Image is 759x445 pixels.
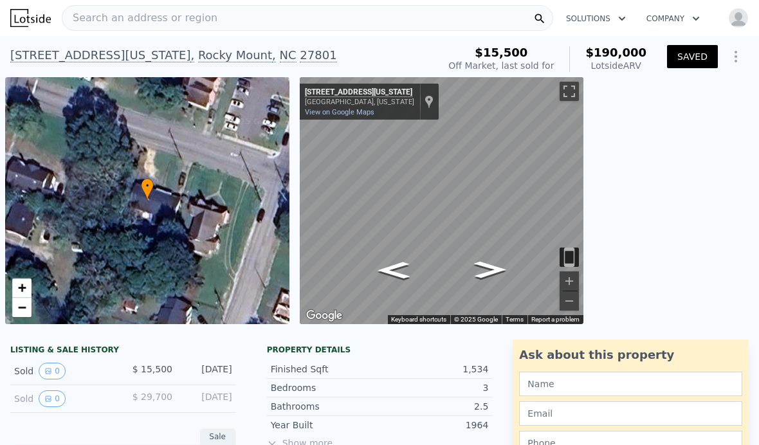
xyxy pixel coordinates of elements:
[200,428,236,445] div: Sale
[531,316,580,323] a: Report a problem
[585,46,646,59] span: $190,000
[519,346,742,364] div: Ask about this property
[141,180,154,192] span: •
[585,59,646,72] div: Lotside ARV
[448,59,554,72] div: Off Market, last sold for
[425,95,434,109] a: Show location on map
[39,363,66,379] button: View historical data
[183,390,232,407] div: [DATE]
[519,401,742,426] input: Email
[391,315,446,324] button: Keyboard shortcuts
[519,372,742,396] input: Name
[305,108,374,116] a: View on Google Maps
[18,299,26,315] span: −
[556,7,636,30] button: Solutions
[133,364,172,374] span: $ 15,500
[460,257,519,282] path: Go West, E Virginia St
[379,363,488,376] div: 1,534
[271,381,379,394] div: Bedrooms
[271,400,379,413] div: Bathrooms
[379,419,488,431] div: 1964
[379,381,488,394] div: 3
[379,400,488,413] div: 2.5
[10,9,51,27] img: Lotside
[723,44,749,69] button: Show Options
[560,82,579,101] button: Toggle fullscreen view
[133,392,172,402] span: $ 29,700
[39,390,66,407] button: View historical data
[12,278,32,298] a: Zoom in
[506,316,524,323] a: Terms (opens in new tab)
[18,280,26,296] span: +
[12,298,32,317] a: Zoom out
[10,345,236,358] div: LISTING & SALE HISTORY
[560,248,579,267] button: Toggle motion tracking
[728,8,749,28] img: avatar
[14,390,113,407] div: Sold
[14,363,113,379] div: Sold
[454,316,498,323] span: © 2025 Google
[636,7,710,30] button: Company
[364,258,423,283] path: Go East, E Virginia St
[560,291,579,311] button: Zoom out
[475,46,527,59] span: $15,500
[271,363,379,376] div: Finished Sqft
[667,45,718,68] button: SAVED
[62,10,217,26] span: Search an address or region
[560,271,579,291] button: Zoom in
[300,77,584,324] div: Map
[303,307,345,324] a: Open this area in Google Maps (opens a new window)
[141,178,154,201] div: •
[267,345,493,355] div: Property details
[183,363,232,379] div: [DATE]
[300,77,584,324] div: Street View
[271,419,379,431] div: Year Built
[303,307,345,324] img: Google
